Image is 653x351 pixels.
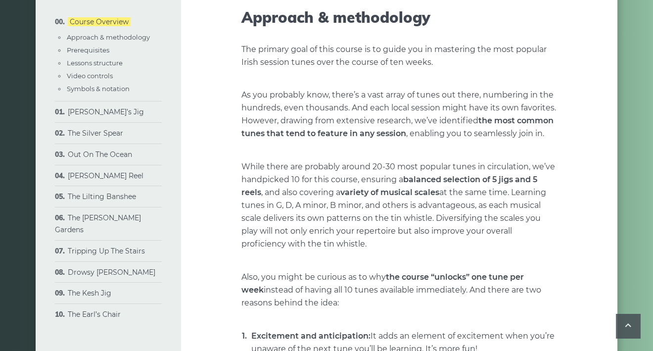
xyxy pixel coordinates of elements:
a: The Earl’s Chair [68,310,121,319]
a: Lessons structure [67,59,123,67]
a: Course Overview [68,17,131,26]
a: Video controls [67,72,113,80]
a: The Silver Spear [68,129,123,138]
p: While there are probably around 20-30 most popular tunes in circulation, we’ve handpicked 10 for ... [241,160,557,251]
a: Drowsy [PERSON_NAME] [68,268,155,277]
a: Symbols & notation [67,85,130,93]
strong: variety of musical scales [340,188,439,197]
strong: Excitement and anticipation: [251,331,371,341]
a: [PERSON_NAME] Reel [68,171,143,180]
a: Out On The Ocean [68,150,132,159]
strong: the course “unlocks” one tune per week [241,272,524,295]
a: The Lilting Banshee [68,192,136,201]
a: [PERSON_NAME]’s Jig [68,107,144,116]
p: The primary goal of this course is to guide you in mastering the most popular Irish session tunes... [241,43,557,69]
a: Prerequisites [67,46,109,54]
a: The Kesh Jig [68,289,111,298]
p: Also, you might be curious as to why instead of having all 10 tunes available immediately. And th... [241,271,557,309]
a: Tripping Up The Stairs [68,247,145,255]
a: Approach & methodology [67,33,150,41]
h2: Approach & methodology [241,8,557,26]
p: As you probably know, there’s a vast array of tunes out there, numbering in the hundreds, even th... [241,89,557,140]
a: The [PERSON_NAME] Gardens [55,213,141,234]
